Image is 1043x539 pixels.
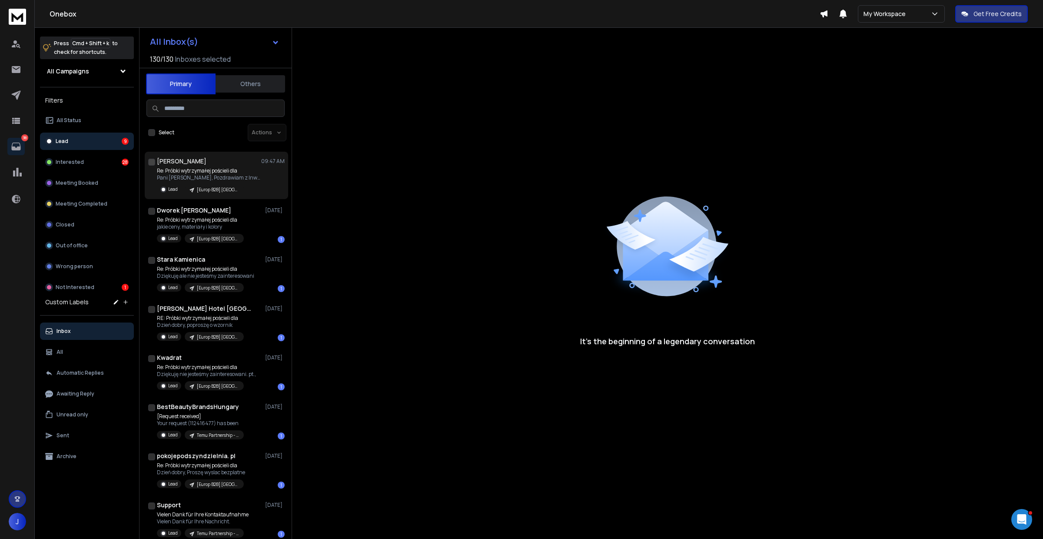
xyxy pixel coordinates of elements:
[122,159,129,166] div: 28
[9,513,26,530] button: J
[56,200,107,207] p: Meeting Completed
[265,305,285,312] p: [DATE]
[50,9,820,19] h1: Onebox
[197,236,239,242] p: [Europ B2B] [GEOGRAPHIC_DATA]
[157,371,256,378] p: Dziękuję nie jesteśmy zainteresowani. pt.,
[157,403,239,411] h1: BestBeautyBrandsHungary
[1011,509,1032,530] iframe: Intercom live chat
[157,469,245,476] p: Dzień dobry, Proszę wyslac bezplatne
[40,364,134,382] button: Automatic Replies
[157,364,256,371] p: Re: Próbki wytrzymałej pościeli dla
[40,216,134,233] button: Closed
[157,304,252,313] h1: [PERSON_NAME] Hotel [GEOGRAPHIC_DATA]
[168,432,178,438] p: Lead
[40,343,134,361] button: All
[580,335,755,347] p: It’s the beginning of a legendary conversation
[40,174,134,192] button: Meeting Booked
[56,390,94,397] p: Awaiting Reply
[40,406,134,423] button: Unread only
[168,235,178,242] p: Lead
[40,112,134,129] button: All Status
[54,39,118,57] p: Press to check for shortcuts.
[40,195,134,213] button: Meeting Completed
[21,134,28,141] p: 38
[278,482,285,489] div: 1
[216,74,285,93] button: Others
[157,353,182,362] h1: Kwadrat
[40,448,134,465] button: Archive
[157,206,231,215] h1: Dworek [PERSON_NAME]
[40,258,134,275] button: Wrong person
[40,279,134,296] button: Not Interested1
[168,383,178,389] p: Lead
[157,216,244,223] p: Re: Próbki wytrzymałej pościeli dla
[47,67,89,76] h1: All Campaigns
[157,174,261,181] p: Pani [PERSON_NAME], Pozdrawiam z Inwałdu
[146,73,216,94] button: Primary
[197,481,239,488] p: [Europ B2B] [GEOGRAPHIC_DATA]
[168,333,178,340] p: Lead
[157,511,249,518] p: Vielen Dank für Ihre Kontaktaufnahme
[56,221,74,228] p: Closed
[56,117,81,124] p: All Status
[157,255,205,264] h1: Stara Kamienica
[40,94,134,106] h3: Filters
[265,452,285,459] p: [DATE]
[265,256,285,263] p: [DATE]
[122,284,129,291] div: 1
[56,180,98,186] p: Meeting Booked
[278,383,285,390] div: 1
[197,530,239,537] p: Temu Partnership - Shopify Expansion PL
[168,481,178,487] p: Lead
[197,432,239,439] p: Temu Partnership - Shopify Expansion PL
[157,452,236,460] h1: pokojepodszyndzielnia. pl
[40,63,134,80] button: All Campaigns
[278,285,285,292] div: 1
[278,236,285,243] div: 1
[71,38,110,48] span: Cmd + Shift + k
[56,328,71,335] p: Inbox
[157,462,245,469] p: Re: Próbki wytrzymałej pościeli dla
[278,334,285,341] div: 1
[56,453,76,460] p: Archive
[56,138,68,145] p: Lead
[265,207,285,214] p: [DATE]
[40,237,134,254] button: Out of office
[278,433,285,439] div: 1
[157,518,249,525] p: Vielen Dank für Ihre Nachricht.
[143,33,286,50] button: All Inbox(s)
[150,37,198,46] h1: All Inbox(s)
[261,158,285,165] p: 09:47 AM
[56,369,104,376] p: Automatic Replies
[175,54,231,64] h3: Inboxes selected
[40,153,134,171] button: Interested28
[197,383,239,389] p: [Europ B2B] [GEOGRAPHIC_DATA]
[157,223,244,230] p: jakie ceny, materiały i kolory
[157,315,244,322] p: RE: Próbki wytrzymałej pościeli dla
[157,167,261,174] p: Re: Próbki wytrzymałej pościeli dla
[56,432,69,439] p: Sent
[157,420,244,427] p: Your request (112416477) has been
[122,138,129,145] div: 9
[7,138,25,155] a: 38
[40,427,134,444] button: Sent
[40,323,134,340] button: Inbox
[159,129,174,136] label: Select
[40,133,134,150] button: Lead9
[56,159,84,166] p: Interested
[265,354,285,361] p: [DATE]
[955,5,1028,23] button: Get Free Credits
[197,334,239,340] p: [Europ B2B] [GEOGRAPHIC_DATA]
[150,54,173,64] span: 130 / 130
[157,266,254,273] p: Re: Próbki wytrzymałej pościeli dla
[9,9,26,25] img: logo
[56,242,88,249] p: Out of office
[157,413,244,420] p: [Request received]
[197,186,239,193] p: [Europ B2B] [GEOGRAPHIC_DATA]
[45,298,89,306] h3: Custom Labels
[168,186,178,193] p: Lead
[157,273,254,279] p: Dziękuję ale nie jesteśmy zainteresowani
[973,10,1022,18] p: Get Free Credits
